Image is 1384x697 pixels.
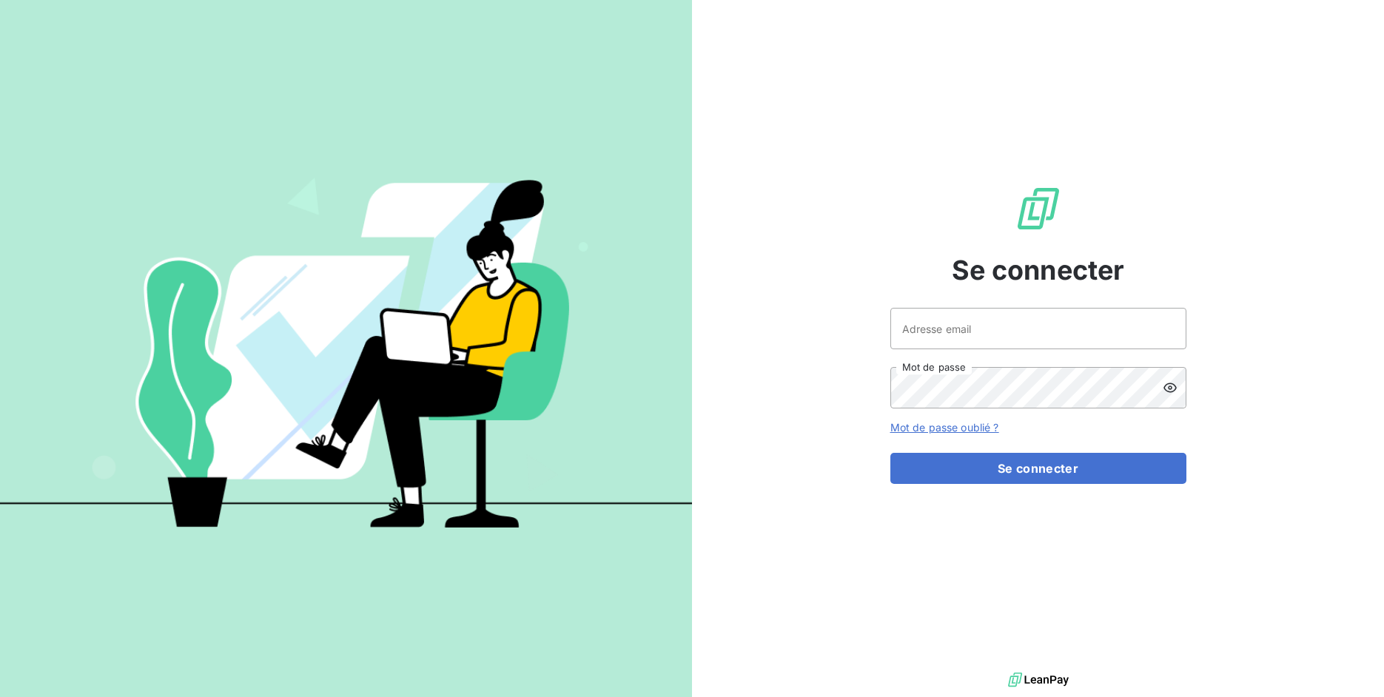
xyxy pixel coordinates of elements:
[890,421,999,434] a: Mot de passe oublié ?
[1015,185,1062,232] img: Logo LeanPay
[890,453,1186,484] button: Se connecter
[890,308,1186,349] input: placeholder
[1008,669,1069,691] img: logo
[952,250,1125,290] span: Se connecter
